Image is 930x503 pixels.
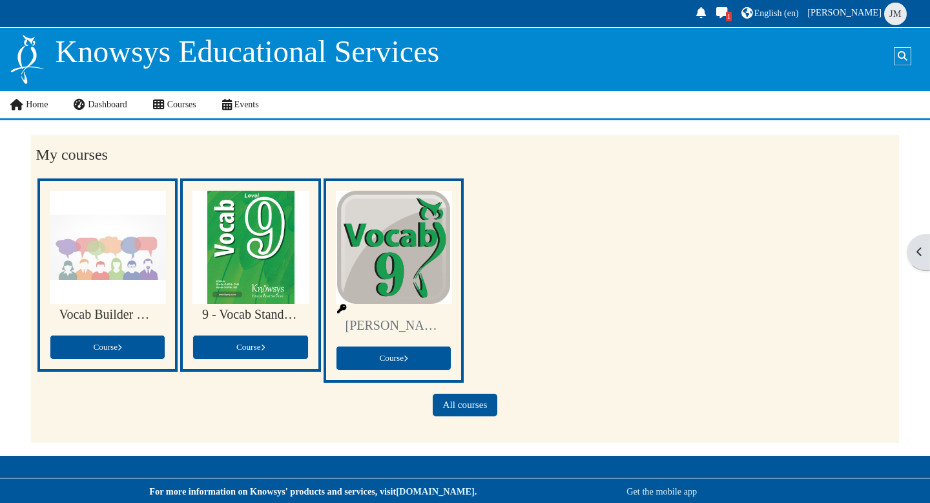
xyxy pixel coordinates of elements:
[433,394,497,416] a: All courses
[346,318,442,333] a: [PERSON_NAME] - Level 9 Online Vocab
[26,100,48,109] span: Home
[234,100,259,109] span: Events
[884,3,907,25] span: Jennifer Minnix
[149,486,477,497] strong: For more information on Knowsys' products and services, visit .
[739,4,801,24] a: English ‎(en)‎
[379,353,408,363] span: Course
[726,12,732,21] div: There are 1 unread conversations
[36,145,894,164] h2: My courses
[9,91,271,118] nav: Site links
[88,100,127,109] span: Dashboard
[50,335,165,359] a: Course
[805,1,911,26] a: User menu
[56,33,440,70] p: Knowsys Educational Services
[336,346,451,370] a: Course
[713,4,732,24] a: Toggle messaging drawer There are 1 unread conversations
[202,307,298,322] a: 9 - Vocab Standard
[140,91,209,118] a: Courses
[626,486,697,497] a: Get the mobile app
[236,342,265,352] span: Course
[192,335,308,359] a: Course
[396,486,474,497] a: [DOMAIN_NAME]
[59,307,156,322] a: Vocab Builder Discussion Forum
[61,91,139,118] a: Dashboard
[336,305,347,314] i: Self enrolment
[715,7,729,18] i: Toggle messaging drawer
[692,4,710,24] div: Show notification window with no new notifications
[167,100,196,109] span: Courses
[209,91,272,118] a: Events
[9,33,45,85] img: Logo
[94,342,122,352] span: Course
[807,7,882,17] span: [PERSON_NAME]
[754,8,799,18] span: English ‎(en)‎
